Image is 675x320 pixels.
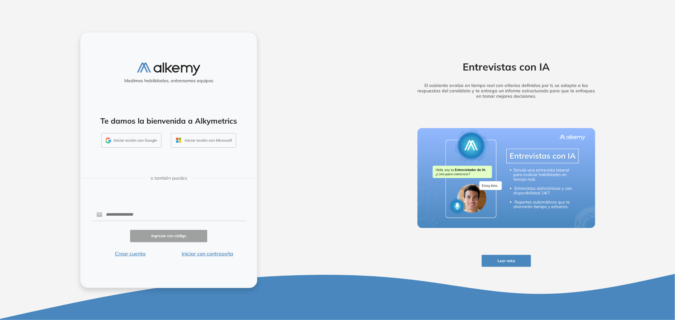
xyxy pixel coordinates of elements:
h4: Te damos la bienvenida a Alkymetrics [89,116,249,126]
button: Ingresar con código [130,230,207,242]
span: o también puedes [151,175,187,182]
button: Iniciar con contraseña [169,250,246,257]
button: Iniciar sesión con Microsoft [171,133,236,148]
img: GMAIL_ICON [105,138,111,143]
h5: El asistente evalúa en tiempo real con criterios definidos por ti, se adapta a las respuestas del... [408,83,605,99]
h5: Medimos habilidades, entrenamos equipos [83,78,254,83]
img: OUTLOOK_ICON [175,137,182,144]
button: Iniciar sesión con Google [101,133,161,148]
img: logo-alkemy [137,63,200,76]
button: Crear cuenta [91,250,169,257]
h2: Entrevistas con IA [408,61,605,73]
button: Leer nota [482,255,531,267]
img: img-more-info [417,128,595,228]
